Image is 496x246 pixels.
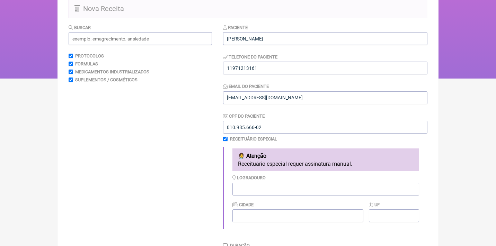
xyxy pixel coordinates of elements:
label: CPF do Paciente [223,113,265,119]
label: Suplementos / Cosméticos [75,77,138,82]
label: Receituário Especial [230,136,277,142]
label: Email do Paciente [223,84,269,89]
label: Medicamentos Industrializados [75,69,149,74]
label: Buscar [69,25,91,30]
input: exemplo: emagrecimento, ansiedade [69,32,212,45]
label: UF [369,202,380,207]
h4: 👩‍⚕️ Atenção [238,153,414,159]
label: Protocolos [75,53,104,58]
p: Receituário especial requer assinatura manual. [238,161,414,167]
label: Cidade [232,202,254,207]
label: Paciente [223,25,248,30]
label: Logradouro [232,175,266,180]
label: Telefone do Paciente [223,54,277,60]
label: Formulas [75,61,98,66]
